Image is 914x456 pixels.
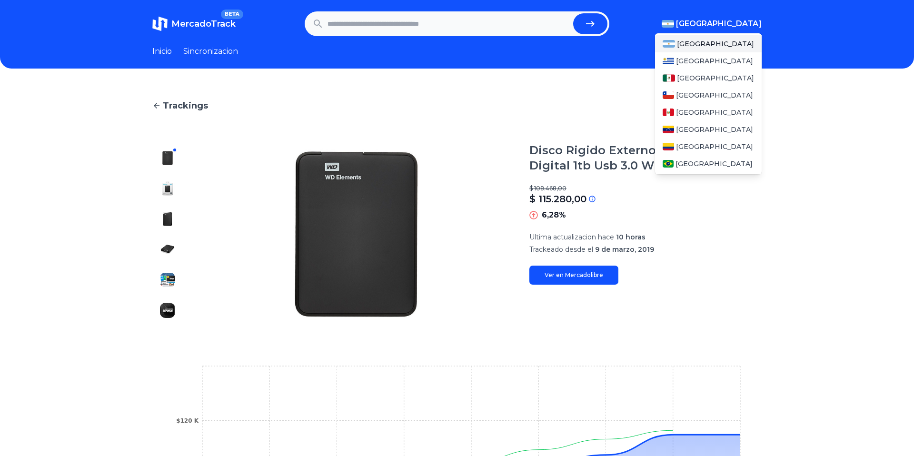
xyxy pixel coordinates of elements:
[662,20,674,28] img: Argentina
[529,266,618,285] a: Ver en Mercadolibre
[183,46,238,57] a: Sincronizacion
[663,143,674,150] img: Colombia
[529,245,593,254] span: Trackeado desde el
[529,233,614,241] span: Ultima actualizacion hace
[655,155,762,172] a: Brasil[GEOGRAPHIC_DATA]
[662,18,762,30] button: [GEOGRAPHIC_DATA]
[176,417,199,424] tspan: $120 K
[663,109,674,116] img: Peru
[655,121,762,138] a: Venezuela[GEOGRAPHIC_DATA]
[160,242,175,257] img: Disco Rigido Externo Hd Western Digital 1tb Usb 3.0 Win/mac
[529,192,586,206] p: $ 115.280,00
[655,87,762,104] a: Chile[GEOGRAPHIC_DATA]
[163,99,208,112] span: Trackings
[663,74,675,82] img: Mexico
[655,35,762,52] a: Argentina[GEOGRAPHIC_DATA]
[655,52,762,69] a: Uruguay[GEOGRAPHIC_DATA]
[655,69,762,87] a: Mexico[GEOGRAPHIC_DATA]
[160,211,175,227] img: Disco Rigido Externo Hd Western Digital 1tb Usb 3.0 Win/mac
[152,46,172,57] a: Inicio
[655,104,762,121] a: Peru[GEOGRAPHIC_DATA]
[663,126,674,133] img: Venezuela
[663,57,674,65] img: Uruguay
[616,233,646,241] span: 10 horas
[160,272,175,287] img: Disco Rigido Externo Hd Western Digital 1tb Usb 3.0 Win/mac
[676,56,753,66] span: [GEOGRAPHIC_DATA]
[202,143,510,326] img: Disco Rigido Externo Hd Western Digital 1tb Usb 3.0 Win/mac
[171,19,236,29] span: MercadoTrack
[663,91,674,99] img: Chile
[663,160,674,168] img: Brasil
[677,73,754,83] span: [GEOGRAPHIC_DATA]
[655,138,762,155] a: Colombia[GEOGRAPHIC_DATA]
[663,40,675,48] img: Argentina
[529,143,762,173] h1: Disco Rigido Externo Hd Western Digital 1tb Usb 3.0 Win/mac
[221,10,243,19] span: BETA
[676,90,753,100] span: [GEOGRAPHIC_DATA]
[676,142,753,151] span: [GEOGRAPHIC_DATA]
[595,245,654,254] span: 9 de marzo, 2019
[152,16,168,31] img: MercadoTrack
[152,16,236,31] a: MercadoTrackBETA
[160,181,175,196] img: Disco Rigido Externo Hd Western Digital 1tb Usb 3.0 Win/mac
[542,209,566,221] p: 6,28%
[676,108,753,117] span: [GEOGRAPHIC_DATA]
[529,185,762,192] p: $ 108.468,00
[160,150,175,166] img: Disco Rigido Externo Hd Western Digital 1tb Usb 3.0 Win/mac
[160,303,175,318] img: Disco Rigido Externo Hd Western Digital 1tb Usb 3.0 Win/mac
[676,18,762,30] span: [GEOGRAPHIC_DATA]
[676,125,753,134] span: [GEOGRAPHIC_DATA]
[677,39,754,49] span: [GEOGRAPHIC_DATA]
[152,99,762,112] a: Trackings
[676,159,753,169] span: [GEOGRAPHIC_DATA]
